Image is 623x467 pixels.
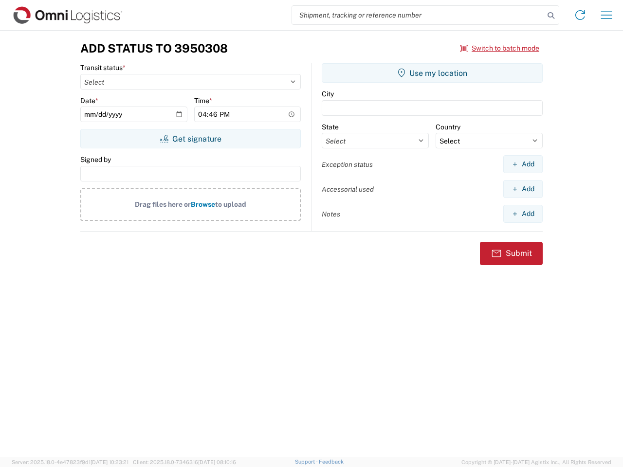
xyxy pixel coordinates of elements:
[322,185,374,194] label: Accessorial used
[503,180,543,198] button: Add
[503,205,543,223] button: Add
[480,242,543,265] button: Submit
[91,459,128,465] span: [DATE] 10:23:21
[292,6,544,24] input: Shipment, tracking or reference number
[12,459,128,465] span: Server: 2025.18.0-4e47823f9d1
[322,160,373,169] label: Exception status
[460,40,539,56] button: Switch to batch mode
[322,210,340,218] label: Notes
[135,200,191,208] span: Drag files here or
[295,459,319,465] a: Support
[133,459,236,465] span: Client: 2025.18.0-7346316
[191,200,215,208] span: Browse
[80,41,228,55] h3: Add Status to 3950308
[436,123,460,131] label: Country
[80,155,111,164] label: Signed by
[319,459,344,465] a: Feedback
[80,63,126,72] label: Transit status
[322,90,334,98] label: City
[461,458,611,467] span: Copyright © [DATE]-[DATE] Agistix Inc., All Rights Reserved
[80,129,301,148] button: Get signature
[215,200,246,208] span: to upload
[322,63,543,83] button: Use my location
[322,123,339,131] label: State
[80,96,98,105] label: Date
[503,155,543,173] button: Add
[194,96,212,105] label: Time
[198,459,236,465] span: [DATE] 08:10:16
